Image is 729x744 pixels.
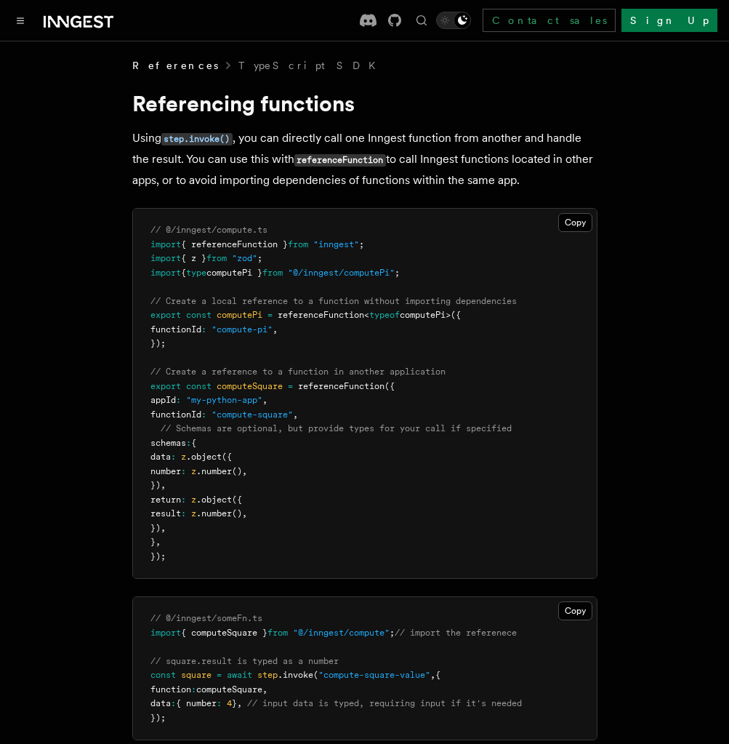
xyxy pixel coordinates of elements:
span: const [150,670,176,680]
span: z [191,508,196,519]
span: ( [313,670,318,680]
span: // @/inngest/someFn.ts [150,613,262,623]
span: , [237,698,242,708]
span: // Schemas are optional, but provide types for your call if specified [161,423,512,433]
span: : [201,409,206,420]
span: const [186,310,212,320]
span: { number [176,698,217,708]
span: }); [150,551,166,561]
span: = [288,381,293,391]
span: // @/inngest/compute.ts [150,225,267,235]
p: Using , you can directly call one Inngest function from another and handle the result. You can us... [132,128,597,191]
span: schemas [150,438,186,448]
span: : [181,495,186,505]
span: 4 [227,698,232,708]
span: { computeSquare } [181,628,267,638]
span: z [191,466,196,476]
span: from [206,253,227,263]
span: , [161,523,166,533]
span: () [232,466,242,476]
span: , [242,508,247,519]
span: : [181,466,186,476]
span: , [273,324,278,335]
span: // Create a reference to a function in another application [150,367,446,377]
span: ; [390,628,395,638]
span: // square.result is typed as a number [150,656,339,666]
span: import [150,239,181,249]
a: Contact sales [483,9,616,32]
span: { z } [181,253,206,263]
span: referenceFunction [278,310,364,320]
span: }) [150,480,161,490]
span: , [242,466,247,476]
span: import [150,253,181,263]
span: z [191,495,196,505]
button: Copy [558,601,592,620]
span: , [156,537,161,547]
a: step.invoke() [161,131,233,145]
span: z [181,452,186,462]
span: }); [150,338,166,348]
span: { [181,268,186,278]
span: computePi } [206,268,262,278]
span: , [262,684,267,695]
span: referenceFunction [298,381,384,391]
span: functionId [150,324,201,335]
span: References [132,58,218,73]
span: : [217,698,222,708]
span: < [364,310,369,320]
span: } [232,698,237,708]
span: data [150,698,171,708]
code: referenceFunction [294,154,386,167]
span: ({ [222,452,232,462]
span: ; [257,253,262,263]
span: .number [196,508,232,519]
span: functionId [150,409,201,420]
span: computeSquare [217,381,283,391]
span: "compute-square-value" [318,670,430,680]
span: ({ [384,381,395,391]
span: () [232,508,242,519]
span: .object [186,452,222,462]
span: "my-python-app" [186,395,262,405]
span: export [150,381,181,391]
span: computePi [217,310,262,320]
span: .invoke [278,670,313,680]
a: Sign Up [621,9,717,32]
span: .object [196,495,232,505]
span: { referenceFunction } [181,239,288,249]
button: Toggle navigation [12,12,29,29]
span: number [150,466,181,476]
span: // input data is typed, requiring input if it's needed [247,698,522,708]
span: ({ [232,495,242,505]
span: "inngest" [313,239,359,249]
span: appId [150,395,176,405]
span: import [150,628,181,638]
span: from [267,628,288,638]
span: import [150,268,181,278]
span: : [191,684,196,695]
span: = [217,670,222,680]
span: return [150,495,181,505]
span: "@/inngest/compute" [293,628,390,638]
button: Copy [558,213,592,232]
span: "compute-square" [212,409,293,420]
h1: Referencing functions [132,90,597,116]
span: }) [150,523,161,533]
span: : [171,452,176,462]
span: { [435,670,440,680]
span: , [430,670,435,680]
span: from [262,268,283,278]
span: : [171,698,176,708]
span: computePi>({ [400,310,461,320]
span: "zod" [232,253,257,263]
span: : [181,508,186,519]
span: result [150,508,181,519]
a: TypeScript SDK [238,58,384,73]
span: // import the referenece [395,628,517,638]
span: } [150,537,156,547]
button: Toggle dark mode [436,12,471,29]
span: .number [196,466,232,476]
span: export [150,310,181,320]
span: }); [150,713,166,723]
